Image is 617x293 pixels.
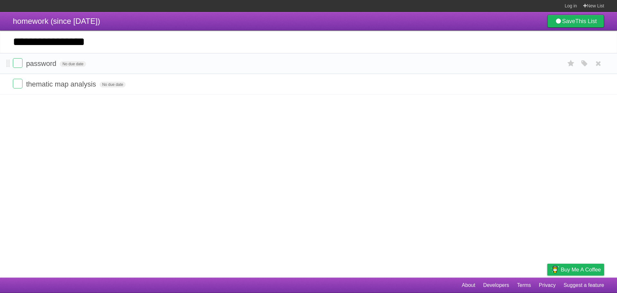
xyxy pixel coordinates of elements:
span: homework (since [DATE]) [13,17,100,25]
span: thematic map analysis [26,80,98,88]
label: Done [13,58,22,68]
span: Buy me a coffee [561,264,601,275]
a: Developers [483,279,509,291]
span: password [26,60,58,68]
span: No due date [100,82,126,87]
label: Done [13,79,22,88]
a: Privacy [539,279,556,291]
a: Buy me a coffee [547,264,604,276]
img: Buy me a coffee [550,264,559,275]
a: Suggest a feature [564,279,604,291]
a: SaveThis List [547,15,604,28]
label: Star task [565,58,577,69]
span: No due date [60,61,86,67]
a: About [462,279,475,291]
a: Terms [517,279,531,291]
b: This List [575,18,597,24]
